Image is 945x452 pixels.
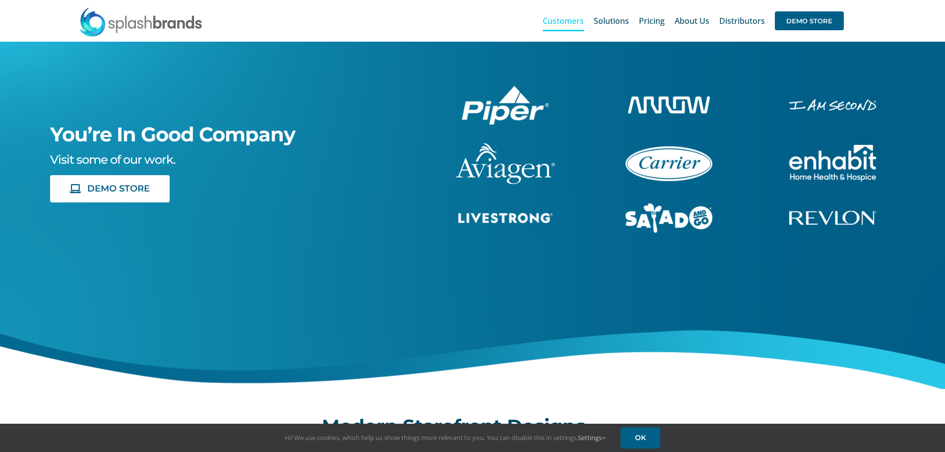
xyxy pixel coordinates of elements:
nav: Main Menu [543,5,844,37]
a: Settings [578,433,606,442]
span: About Us [675,17,709,25]
span: DEMO STORE [87,184,150,194]
span: Hi! We use cookies, which help us show things more relevant to you. You can disable this in setti... [285,433,606,442]
span: Distributors [719,17,765,25]
span: Solutions [594,17,629,25]
a: livestrong-5E-website [458,211,553,222]
a: sng-1C [626,202,712,213]
a: revlon-flat-white [789,209,876,220]
span: Pricing [639,17,665,25]
span: You’re In Good Company [50,122,295,146]
img: Enhabit Gear Store [789,145,876,182]
a: Customers [543,5,584,37]
a: enhabit-stacked-white [789,143,876,154]
img: Carrier Brand Store [626,146,712,181]
a: arrow-white [628,95,710,106]
img: aviagen-1C [456,143,555,184]
img: Piper Pilot Ship [462,86,549,125]
img: SplashBrands.com Logo [79,7,203,37]
img: Salad And Go Store [626,203,712,233]
img: Arrow Store [628,96,710,114]
a: enhabit-stacked-white [789,98,876,109]
span: DEMO STORE [775,11,844,30]
a: Pricing [639,5,665,37]
a: piper-White [462,84,549,95]
a: Distributors [719,5,765,37]
a: OK [621,427,660,449]
a: DEMO STORE [50,175,170,202]
span: Customers [543,17,584,25]
img: Revlon [789,211,876,225]
a: DEMO STORE [775,5,844,37]
span: Visit some of our work. [50,152,175,167]
img: I Am Second Store [789,99,876,111]
img: Livestrong Store [458,213,553,223]
h2: Modern Storefront Designs [322,416,623,436]
a: carrier-1B [626,145,712,156]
